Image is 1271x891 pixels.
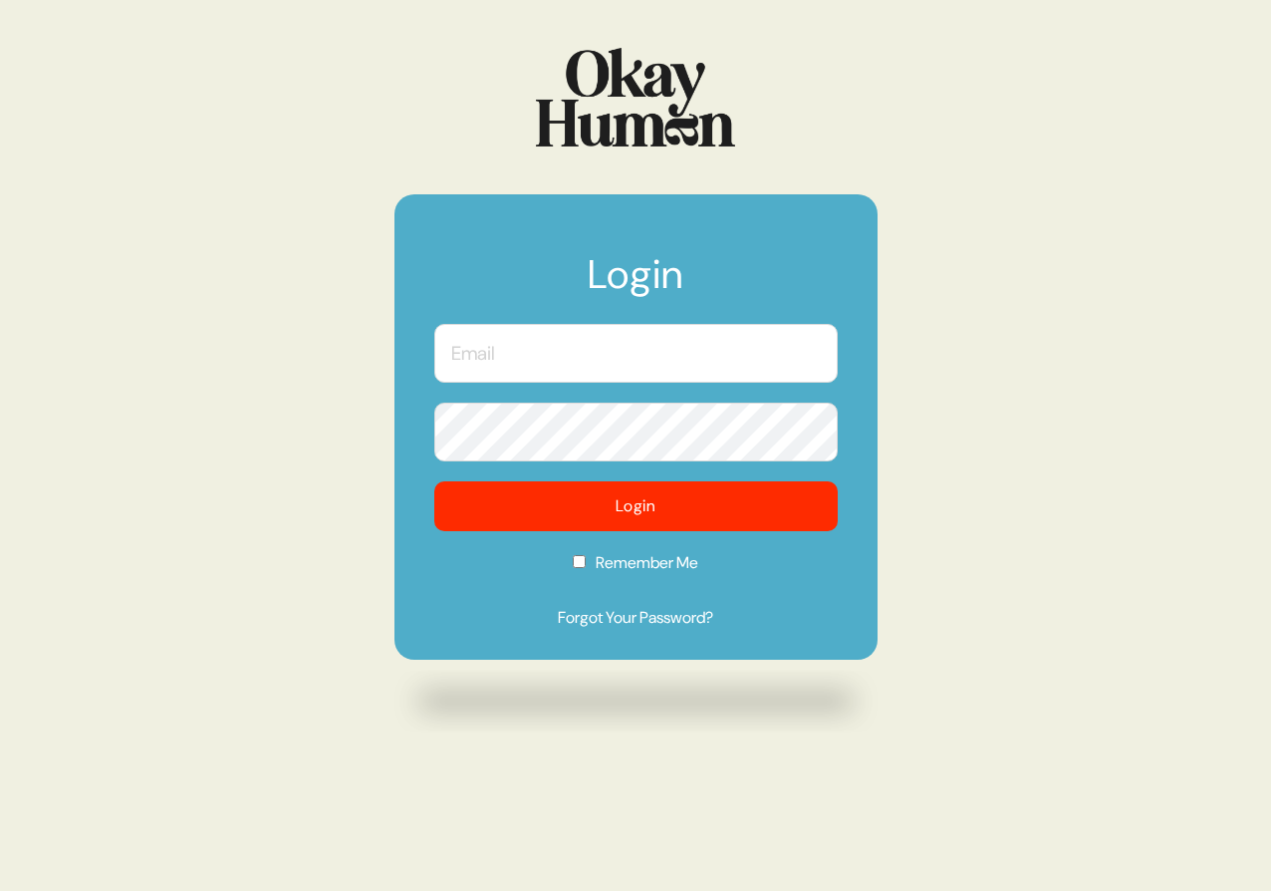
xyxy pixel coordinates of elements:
a: Forgot Your Password? [434,606,838,630]
img: Logo [536,48,735,147]
label: Remember Me [434,551,838,588]
img: Drop shadow [394,670,878,733]
h1: Login [434,254,838,314]
input: Remember Me [573,555,586,568]
input: Email [434,324,838,383]
button: Login [434,481,838,531]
